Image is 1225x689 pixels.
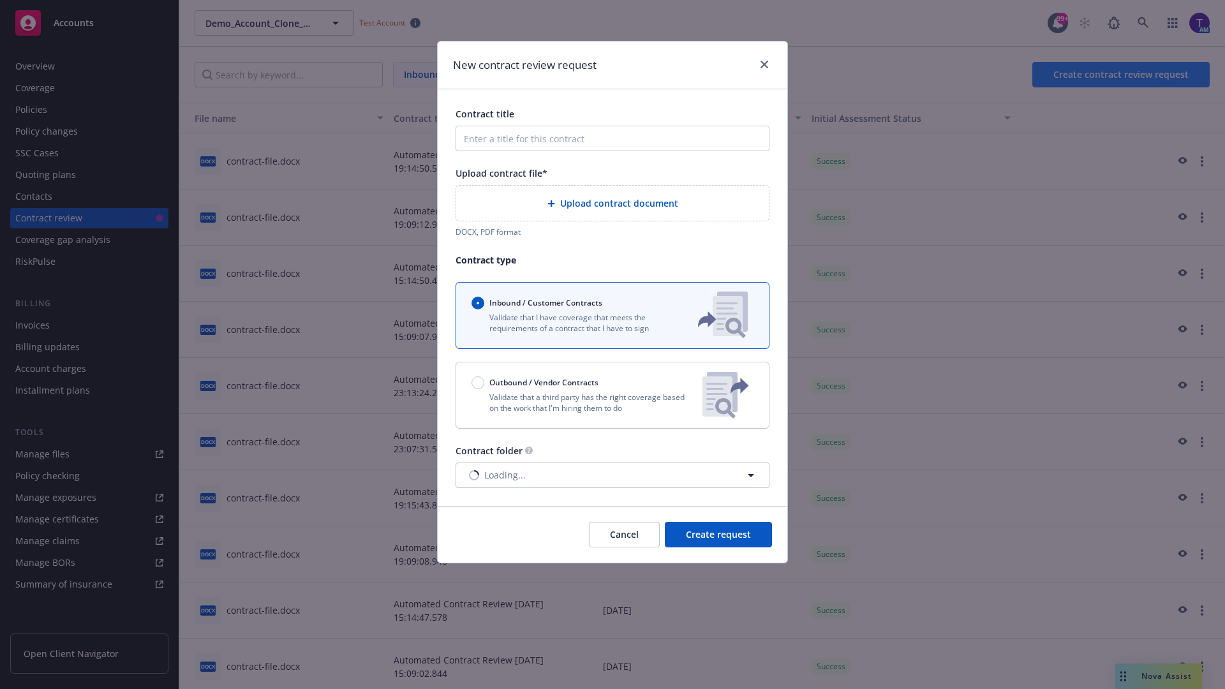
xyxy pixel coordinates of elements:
[456,253,769,267] p: Contract type
[686,528,751,540] span: Create request
[453,57,597,73] h1: New contract review request
[456,108,514,120] span: Contract title
[456,126,769,151] input: Enter a title for this contract
[456,185,769,221] div: Upload contract document
[471,392,692,413] p: Validate that a third party has the right coverage based on the work that I'm hiring them to do
[456,167,547,179] span: Upload contract file*
[560,196,678,210] span: Upload contract document
[456,362,769,429] button: Outbound / Vendor ContractsValidate that a third party has the right coverage based on the work t...
[456,445,523,457] span: Contract folder
[456,463,769,488] button: Loading...
[484,468,526,482] span: Loading...
[757,57,772,72] a: close
[471,376,484,389] input: Outbound / Vendor Contracts
[489,297,602,308] span: Inbound / Customer Contracts
[589,522,660,547] button: Cancel
[456,282,769,349] button: Inbound / Customer ContractsValidate that I have coverage that meets the requirements of a contra...
[471,297,484,309] input: Inbound / Customer Contracts
[489,377,598,388] span: Outbound / Vendor Contracts
[471,312,677,334] p: Validate that I have coverage that meets the requirements of a contract that I have to sign
[610,528,639,540] span: Cancel
[665,522,772,547] button: Create request
[456,226,769,237] div: DOCX, PDF format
